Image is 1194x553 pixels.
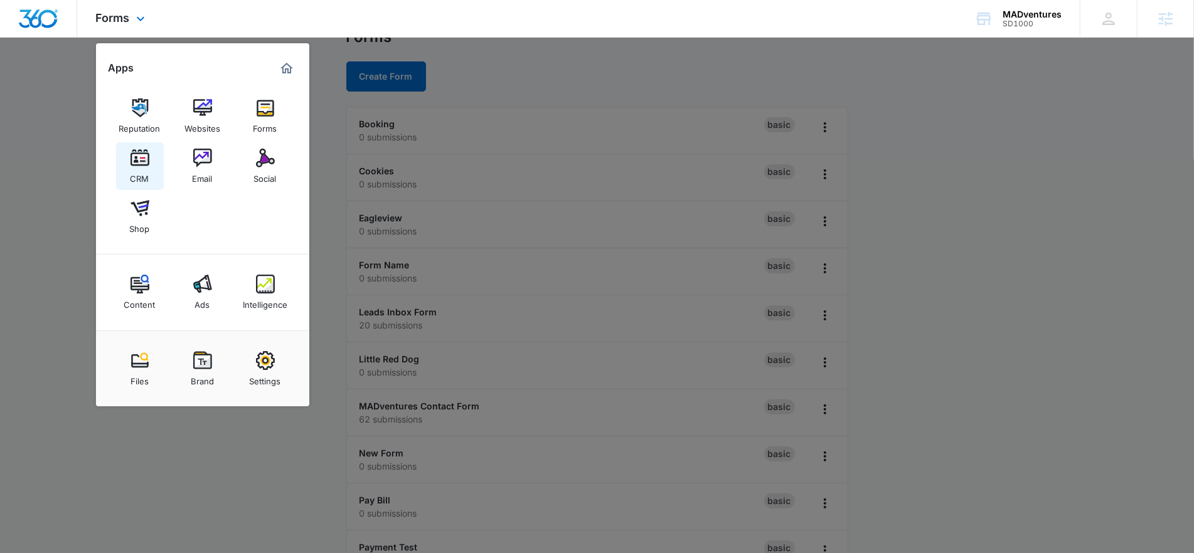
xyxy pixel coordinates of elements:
span: Forms [96,11,130,24]
a: Settings [242,345,289,392]
img: tab_domain_overview_orange.svg [34,73,44,83]
a: Files [116,345,164,392]
a: Ads [179,268,227,316]
a: CRM [116,142,164,190]
a: Intelligence [242,268,289,316]
div: account id [1003,19,1062,28]
a: Brand [179,345,227,392]
div: Shop [130,218,150,234]
div: Settings [250,370,281,386]
div: Websites [184,117,220,134]
a: Reputation [116,92,164,140]
div: Domain Overview [48,74,112,82]
div: CRM [131,167,149,184]
a: Content [116,268,164,316]
div: v 4.0.25 [35,20,61,30]
a: Shop [116,192,164,240]
div: Files [131,370,149,386]
h2: Apps [109,62,134,74]
a: Email [179,142,227,190]
div: Content [124,293,156,310]
img: website_grey.svg [20,33,30,43]
img: tab_keywords_by_traffic_grey.svg [125,73,135,83]
div: Brand [191,370,214,386]
div: Social [254,167,277,184]
a: Social [242,142,289,190]
div: Ads [195,293,210,310]
div: Domain: [DOMAIN_NAME] [33,33,138,43]
a: Marketing 360® Dashboard [277,58,297,78]
div: Intelligence [243,293,287,310]
a: Websites [179,92,227,140]
img: logo_orange.svg [20,20,30,30]
div: account name [1003,9,1062,19]
div: Keywords by Traffic [139,74,211,82]
div: Reputation [119,117,161,134]
a: Forms [242,92,289,140]
div: Forms [253,117,277,134]
div: Email [193,167,213,184]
